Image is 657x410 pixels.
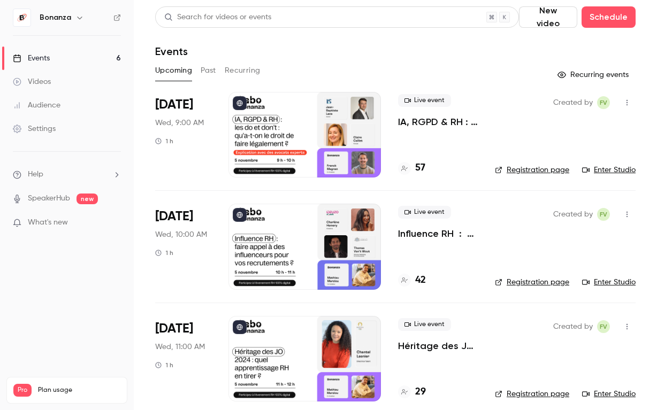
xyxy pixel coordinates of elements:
[13,100,60,111] div: Audience
[13,53,50,64] div: Events
[13,9,30,26] img: Bonanza
[553,96,593,109] span: Created by
[108,218,121,228] iframe: Noticeable Trigger
[582,389,636,399] a: Enter Studio
[415,161,425,175] h4: 57
[415,273,426,288] h4: 42
[398,339,478,352] a: Héritage des JO 2024 : quel apprentissage RH en tirer ?
[13,123,56,134] div: Settings
[582,6,636,28] button: Schedule
[225,62,261,79] button: Recurring
[155,342,205,352] span: Wed, 11:00 AM
[28,193,70,204] a: SpeakerHub
[155,361,173,369] div: 1 h
[553,208,593,221] span: Created by
[155,208,193,225] span: [DATE]
[415,385,426,399] h4: 29
[600,208,607,221] span: FV
[13,76,51,87] div: Videos
[398,318,451,331] span: Live event
[597,320,610,333] span: Fabio Vilarinho
[495,389,569,399] a: Registration page
[155,45,188,58] h1: Events
[13,384,32,397] span: Pro
[582,165,636,175] a: Enter Studio
[600,320,607,333] span: FV
[155,229,207,240] span: Wed, 10:00 AM
[28,217,68,228] span: What's new
[40,12,71,23] h6: Bonanza
[155,137,173,145] div: 1 h
[495,277,569,288] a: Registration page
[597,208,610,221] span: Fabio Vilarinho
[28,169,43,180] span: Help
[600,96,607,109] span: FV
[398,115,478,128] a: IA, RGPD & RH : les do et don’t - qu’a-t-on le droit de faire légalement ?
[398,206,451,219] span: Live event
[398,273,426,288] a: 42
[582,277,636,288] a: Enter Studio
[155,96,193,113] span: [DATE]
[553,66,636,83] button: Recurring events
[164,12,271,23] div: Search for videos or events
[77,194,98,204] span: new
[13,169,121,180] li: help-dropdown-opener
[398,385,426,399] a: 29
[155,249,173,257] div: 1 h
[398,94,451,107] span: Live event
[155,320,193,337] span: [DATE]
[495,165,569,175] a: Registration page
[519,6,577,28] button: New video
[553,320,593,333] span: Created by
[155,92,211,177] div: Nov 5 Wed, 9:00 AM (Europe/Paris)
[155,118,204,128] span: Wed, 9:00 AM
[155,316,211,401] div: Nov 5 Wed, 11:00 AM (Europe/Paris)
[398,161,425,175] a: 57
[398,227,478,240] a: Influence RH : faire appel à des influenceurs pour vos recrutements ?
[597,96,610,109] span: Fabio Vilarinho
[201,62,216,79] button: Past
[155,62,192,79] button: Upcoming
[155,204,211,289] div: Nov 5 Wed, 10:00 AM (Europe/Paris)
[38,386,120,394] span: Plan usage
